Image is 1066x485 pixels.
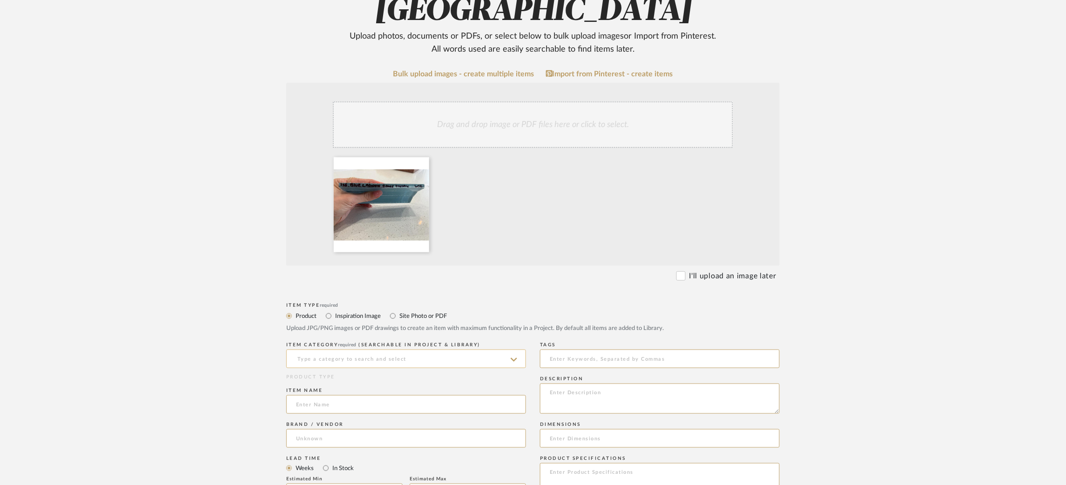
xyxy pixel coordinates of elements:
div: Upload photos, documents or PDFs, or select below to bulk upload images or Import from Pinterest ... [342,30,724,56]
div: Tags [540,342,780,348]
mat-radio-group: Select item type [286,462,526,474]
div: Upload JPG/PNG images or PDF drawings to create an item with maximum functionality in a Project. ... [286,324,780,333]
input: Unknown [286,429,526,448]
mat-radio-group: Select item type [286,310,780,322]
a: Import from Pinterest - create items [546,70,673,78]
span: (Searchable in Project & Library) [359,343,481,347]
div: PRODUCT TYPE [286,374,526,381]
input: Enter Name [286,395,526,414]
label: I'll upload an image later [689,270,776,282]
a: Bulk upload images - create multiple items [393,70,534,78]
label: Weeks [295,463,314,473]
span: required [320,303,338,308]
label: In Stock [331,463,354,473]
input: Type a category to search and select [286,350,526,368]
div: Dimensions [540,422,780,427]
div: Lead Time [286,456,526,461]
div: Estimated Max [410,476,526,482]
div: ITEM CATEGORY [286,342,526,348]
label: Site Photo or PDF [398,311,447,321]
div: Item name [286,388,526,393]
div: Product Specifications [540,456,780,461]
div: Description [540,376,780,382]
div: Estimated Min [286,476,403,482]
label: Product [295,311,317,321]
div: Item Type [286,303,780,308]
input: Enter Dimensions [540,429,780,448]
span: required [338,343,357,347]
div: Brand / Vendor [286,422,526,427]
input: Enter Keywords, Separated by Commas [540,350,780,368]
label: Inspiration Image [334,311,381,321]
